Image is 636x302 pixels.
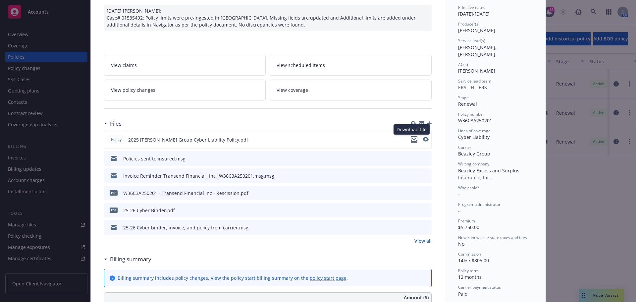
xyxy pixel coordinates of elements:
h3: Billing summary [110,255,151,264]
span: Service lead(s) [458,38,485,43]
span: pdf [110,190,118,195]
div: 25-26 Cyber binder, invoice, and policy from carrier.msg [123,224,248,231]
a: View all [414,237,432,244]
span: View coverage [277,87,308,93]
span: Lines of coverage [458,128,491,134]
button: preview file [423,172,429,179]
span: 14% / $805.00 [458,257,489,264]
div: Billing summary [104,255,151,264]
div: [DATE] [PERSON_NAME]: Case# 01535492: Policy limits were pre-ingested in [GEOGRAPHIC_DATA]. Missi... [104,5,432,31]
span: Renewal [458,101,477,107]
div: W36C3A250201 - Transend Financial Inc - Rescission.pdf [123,190,248,197]
span: 12 months [458,274,482,280]
div: Policies sent to insured.msg [123,155,185,162]
span: Policy number [458,111,484,117]
div: 25-26 Cyber Binder.pdf [123,207,175,214]
span: [PERSON_NAME], [PERSON_NAME] [458,44,498,57]
span: Stage [458,95,469,100]
span: Effective dates [458,5,485,10]
span: No [458,241,464,247]
a: policy start page [310,275,346,281]
div: Invoice Reminder Transend Financial_ Inc_ W36C3A250201.msg.msg [123,172,274,179]
span: Carrier payment status [458,284,501,290]
button: preview file [423,207,429,214]
span: Beazley Group [458,151,490,157]
span: $5,750.00 [458,224,479,230]
span: - [458,191,460,197]
button: preview file [423,190,429,197]
button: download file [412,172,418,179]
span: Producer(s) [458,21,480,27]
div: [DATE] - [DATE] [458,5,532,17]
span: Amount ($) [404,294,429,301]
span: Service lead team [458,78,491,84]
button: preview file [423,224,429,231]
span: View policy changes [111,87,155,93]
span: pdf [110,208,118,212]
span: Commission [458,251,481,257]
div: Files [104,119,122,128]
span: W36C3A250201 [458,117,492,124]
span: View claims [111,62,137,69]
button: preview file [423,137,429,142]
h3: Files [110,119,122,128]
span: Wholesaler [458,185,479,191]
span: Premium [458,218,475,224]
a: View policy changes [104,80,266,100]
span: Program administrator [458,202,501,207]
button: download file [412,207,418,214]
div: Download file [394,124,430,135]
button: download file [411,136,417,143]
span: Policy term [458,268,479,273]
span: [PERSON_NAME] [458,68,495,74]
button: download file [412,155,418,162]
span: Writing company [458,161,489,167]
a: View coverage [270,80,432,100]
span: Policy [110,137,123,143]
span: Carrier [458,145,471,150]
div: Billing summary includes policy changes. View the policy start billing summary on the . [118,274,348,281]
button: download file [411,136,417,144]
span: AC(s) [458,62,468,67]
button: download file [412,190,418,197]
div: Cyber Liability [458,134,532,141]
span: Paid [458,291,468,297]
span: Beazley Excess and Surplus Insurance, Inc. [458,167,521,181]
span: View scheduled items [277,62,325,69]
span: Newfront will file state taxes and fees [458,235,527,240]
span: - [458,208,460,214]
span: 2025 [PERSON_NAME] Group Cyber Liability Policy.pdf [128,136,248,143]
button: preview file [423,136,429,144]
span: [PERSON_NAME] [458,27,495,33]
button: download file [412,224,418,231]
span: ERS - FI - ERS [458,84,487,91]
a: View claims [104,55,266,76]
button: preview file [423,155,429,162]
a: View scheduled items [270,55,432,76]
